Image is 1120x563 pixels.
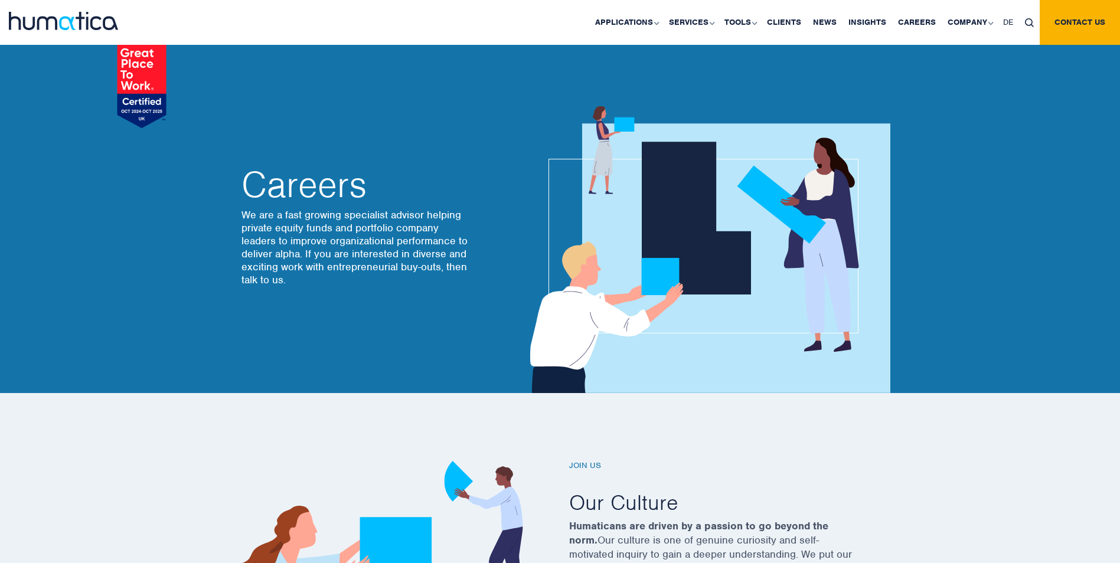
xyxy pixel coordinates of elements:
img: search_icon [1025,18,1034,27]
p: We are a fast growing specialist advisor helping private equity funds and portfolio company leade... [241,208,472,286]
h2: Our Culture [569,489,888,516]
h2: Careers [241,167,472,202]
span: DE [1003,17,1013,27]
img: logo [9,12,118,30]
h6: Join us [569,461,888,471]
img: about_banner1 [519,106,890,393]
strong: Humaticans are driven by a passion to go beyond the norm. [569,519,828,546]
